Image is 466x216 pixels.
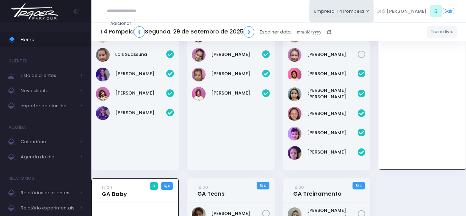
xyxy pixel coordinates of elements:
[293,184,341,197] a: 19:00GA Treinamento
[307,87,358,100] a: [PERSON_NAME] [PERSON_NAME]
[163,183,166,189] strong: 6
[96,87,110,101] img: Luiza Braz
[21,35,83,44] span: Home
[9,171,34,185] h4: Relatórios
[100,24,337,40] div: Escolher data:
[192,87,206,101] img: Mariana Tamarindo de Souza
[21,188,76,197] span: Relatórios de clientes
[96,68,110,81] img: Lia Widman
[211,70,262,77] a: [PERSON_NAME]
[96,106,110,120] img: Rosa Widman
[115,51,166,58] a: Lais Suassuna
[288,68,301,81] img: Clara Sigolo
[96,48,110,62] img: Lais Suassuna
[355,183,358,188] strong: 3
[307,149,358,156] a: [PERSON_NAME]
[288,146,301,160] img: Sophie Aya Porto Shimabuco
[166,184,170,188] small: / 6
[115,70,166,77] a: [PERSON_NAME]
[444,8,453,15] a: Sair
[387,8,427,15] span: [PERSON_NAME]
[102,184,112,191] small: 17:00
[307,129,358,136] a: [PERSON_NAME]
[288,127,301,140] img: Nina Loureiro Andrusyszyn
[288,87,301,101] img: Luisa Yen Muller
[427,26,458,38] a: Treino livre
[244,26,255,38] a: ❯
[150,182,158,190] span: 0
[102,184,127,198] a: 17:00GA Baby
[107,18,135,29] a: Adicionar
[21,137,76,146] span: Calendário
[9,54,27,68] h4: Clientes
[358,184,362,188] small: / 12
[100,26,254,38] h5: T4 Pompeia Segunda, 29 de Setembro de 2025
[9,120,26,134] h4: Agenda
[21,86,76,95] span: Novo cliente
[259,183,262,188] strong: 3
[288,107,301,121] img: Marina Xidis Cerqueira
[307,110,358,117] a: [PERSON_NAME]
[293,184,304,190] small: 19:00
[115,90,166,97] a: [PERSON_NAME]
[307,70,358,77] a: [PERSON_NAME]
[197,184,208,190] small: 18:00
[21,204,76,213] span: Relatório experimentais
[211,90,262,97] a: [PERSON_NAME]
[307,51,358,58] a: [PERSON_NAME]
[374,3,457,19] div: [ ]
[288,48,301,62] img: Rafaella Medeiros
[262,184,266,188] small: / 12
[430,5,442,17] span: S
[115,109,166,116] a: [PERSON_NAME]
[21,71,76,80] span: Lista de clientes
[192,68,206,81] img: Luísa Veludo Uchôa
[21,101,76,110] span: Importar da planilha
[376,8,386,15] span: Olá,
[21,153,76,161] span: Agenda do dia
[197,184,225,197] a: 18:00GA Teens
[192,48,206,62] img: LARA SHIMABUC
[211,51,262,58] a: [PERSON_NAME]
